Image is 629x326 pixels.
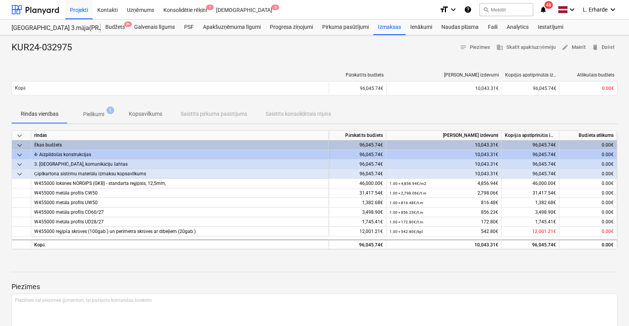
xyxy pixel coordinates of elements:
[602,86,614,91] span: 0.00€
[390,72,499,78] div: [PERSON_NAME] izdevumi
[329,160,386,169] div: 96,045.74€
[34,140,325,150] div: Ēkas budžets
[373,20,406,35] a: Izmaksas
[532,190,556,196] span: 31,417.54€
[562,43,586,52] span: Mainīt
[34,181,166,186] span: W455000 loksnes NORGIPS (GKB) - standarta reģipsis, 12,5mm,
[318,20,373,35] a: Pirkuma pasūtījumi
[502,140,559,150] div: 96,045.74€
[389,160,498,169] div: 10,043.31€
[21,110,58,118] p: Rindas vienības
[559,150,617,160] div: 0.00€
[15,141,24,150] span: keyboard_arrow_down
[502,240,559,249] div: 96,045.74€
[532,181,556,186] span: 46,000.00€
[567,5,577,14] i: keyboard_arrow_down
[592,43,614,52] span: Dzēst
[608,5,617,14] i: keyboard_arrow_down
[559,140,617,150] div: 0.00€
[502,169,559,179] div: 96,045.74€
[389,150,498,160] div: 10,043.31€
[591,289,629,326] iframe: Chat Widget
[406,20,437,35] a: Ienākumi
[460,43,491,52] span: Piezīmes
[34,219,104,225] span: W455000 metāla profils UD28/27
[539,5,547,14] i: notifications
[329,217,386,227] div: 1,745.41€
[389,201,423,205] small: 1.00 × 816.48€ / t.m
[449,5,458,14] i: keyboard_arrow_down
[483,20,502,35] a: Faili
[457,42,494,53] button: Piezīmes
[31,131,329,140] div: rindas
[389,240,498,250] div: 10,043.31€
[602,181,614,186] span: 0.00€
[602,229,614,234] span: 0.00€
[389,188,498,198] div: 2,798.06€
[389,210,423,215] small: 1.00 × 856.23€ / t.m
[562,44,569,51] span: edit
[329,179,386,188] div: 46,000.00€
[329,131,386,140] div: Pārskatīts budžets
[12,282,617,291] p: Piezīmes
[535,210,556,215] span: 3,498.90€
[389,227,498,236] div: 542.80€
[483,7,489,13] span: search
[15,160,24,169] span: keyboard_arrow_down
[329,82,386,95] div: 96,045.74€
[502,20,533,35] a: Analytics
[535,200,556,205] span: 1,382.68€
[389,217,498,227] div: 172.80€
[479,3,533,16] button: Meklēt
[559,160,617,169] div: 0.00€
[389,208,498,217] div: 856.23€
[329,188,386,198] div: 31,417.54€
[329,227,386,236] div: 12,001.21€
[493,42,559,53] button: Skatīt apakšuzņēmēju
[180,20,198,35] a: PSF
[198,20,265,35] a: Apakšuzņēmuma līgumi
[101,20,130,35] div: Budžets
[15,131,24,140] span: keyboard_arrow_down
[389,220,423,224] small: 1.00 × 172.80€ / t.m
[559,169,617,179] div: 0.00€
[559,240,617,249] div: 0.00€
[439,5,449,14] i: format_size
[329,198,386,208] div: 1,382.68€
[34,169,325,178] div: Ģipškartona sistēmu materiālu izmaksu kopsavilkums
[34,160,325,169] div: 3. Starpsienas, komunikāciju šahtas
[535,219,556,225] span: 1,745.41€
[265,20,318,35] a: Progresa ziņojumi
[206,5,214,10] span: 1
[83,110,104,118] p: Pielikumi
[563,72,614,78] div: Atlikušais budžets
[101,20,130,35] a: Budžets9+
[390,86,499,91] div: 10,043.31€
[34,229,196,234] span: W455000 reģipša skrūves (100gab.) un perimetra skrūves ar dībeļiem (20gab.)
[271,5,279,10] span: 3
[602,219,614,225] span: 0.00€
[329,208,386,217] div: 3,498.90€
[559,42,589,53] button: Mainīt
[389,181,426,186] small: 1.00 × 4,856.94€ / m2
[502,160,559,169] div: 96,045.74€
[460,44,467,51] span: notes
[437,20,484,35] a: Naudas plūsma
[533,20,568,35] div: Iestatījumi
[129,110,162,118] p: Kopsavilkums
[34,190,98,196] span: W455000 metāla profils CW50
[496,43,556,52] span: Skatīt apakšuzņēmēju
[106,106,114,114] span: 1
[329,169,386,179] div: 96,045.74€
[130,20,180,35] div: Galvenais līgums
[15,170,24,179] span: keyboard_arrow_down
[389,198,498,208] div: 816.48€
[12,42,78,54] div: KUR24-032975
[502,150,559,160] div: 96,045.74€
[505,72,557,78] div: Kopējās apstiprinātās izmaksas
